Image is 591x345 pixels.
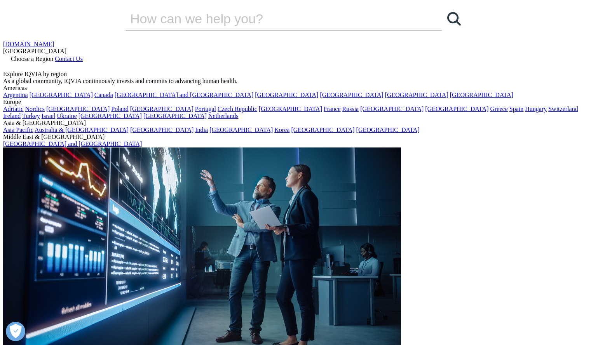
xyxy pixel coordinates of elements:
[356,127,420,133] a: [GEOGRAPHIC_DATA]
[11,55,53,62] span: Choose a Region
[3,71,588,78] div: Explore IQVIA by region
[3,120,588,127] div: Asia & [GEOGRAPHIC_DATA]
[35,127,129,133] a: Australia & [GEOGRAPHIC_DATA]
[94,92,113,98] a: Canada
[320,92,383,98] a: [GEOGRAPHIC_DATA]
[3,99,588,106] div: Europe
[208,113,238,119] a: Netherlands
[3,106,23,112] a: Adriatic
[324,106,341,112] a: France
[3,140,142,147] a: [GEOGRAPHIC_DATA] and [GEOGRAPHIC_DATA]
[442,7,465,30] a: 検索する
[259,106,322,112] a: [GEOGRAPHIC_DATA]
[46,106,110,112] a: [GEOGRAPHIC_DATA]
[3,133,588,140] div: Middle East & [GEOGRAPHIC_DATA]
[342,106,359,112] a: Russia
[22,113,40,119] a: Turkey
[509,106,523,112] a: Spain
[111,106,128,112] a: Poland
[490,106,507,112] a: Greece
[385,92,448,98] a: [GEOGRAPHIC_DATA]
[3,92,28,98] a: Argentina
[450,92,513,98] a: [GEOGRAPHIC_DATA]
[3,48,588,55] div: [GEOGRAPHIC_DATA]
[55,55,83,62] a: Contact Us
[425,106,488,112] a: [GEOGRAPHIC_DATA]
[3,78,588,85] div: As a global community, IQVIA continuously invests and commits to advancing human health.
[3,127,33,133] a: Asia Pacific
[57,113,77,119] a: Ukraine
[6,322,25,341] button: 優先設定センターを開く
[42,113,56,119] a: Israel
[25,106,45,112] a: Nordics
[3,41,54,47] a: [DOMAIN_NAME]
[274,127,289,133] a: Korea
[126,7,420,30] input: 検索する
[30,92,93,98] a: [GEOGRAPHIC_DATA]
[447,12,461,26] svg: Search
[3,113,21,119] a: Ireland
[130,106,194,112] a: [GEOGRAPHIC_DATA]
[291,127,354,133] a: [GEOGRAPHIC_DATA]
[525,106,547,112] a: Hungary
[218,106,257,112] a: Czech Republic
[548,106,578,112] a: Switzerland
[195,106,216,112] a: Portugal
[3,85,588,92] div: Americas
[115,92,253,98] a: [GEOGRAPHIC_DATA] and [GEOGRAPHIC_DATA]
[143,113,207,119] a: [GEOGRAPHIC_DATA]
[360,106,424,112] a: [GEOGRAPHIC_DATA]
[78,113,142,119] a: [GEOGRAPHIC_DATA]
[209,127,273,133] a: [GEOGRAPHIC_DATA]
[195,127,208,133] a: India
[130,127,194,133] a: [GEOGRAPHIC_DATA]
[255,92,318,98] a: [GEOGRAPHIC_DATA]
